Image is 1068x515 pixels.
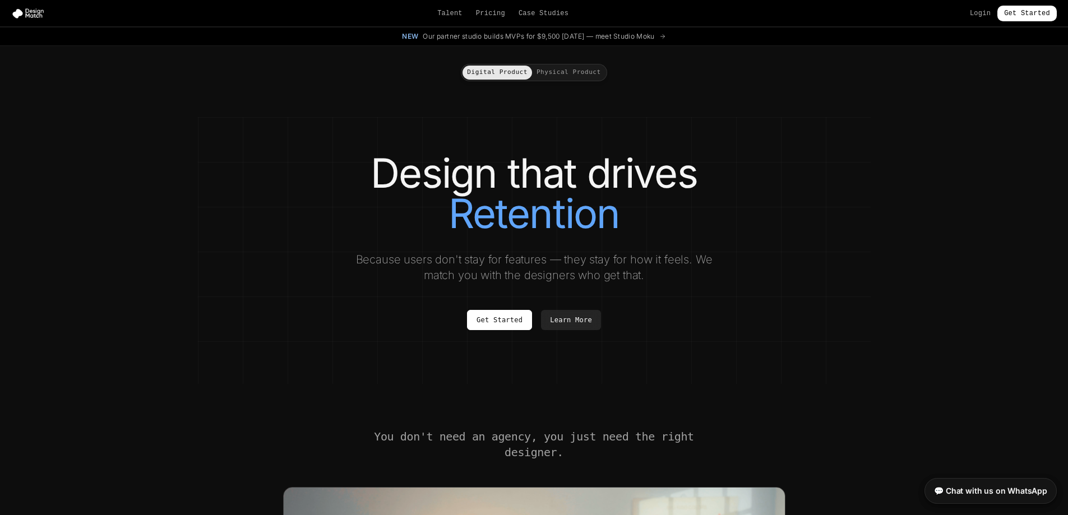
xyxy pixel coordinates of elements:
[467,310,532,330] a: Get Started
[519,9,568,18] a: Case Studies
[463,66,532,80] button: Digital Product
[402,32,418,41] span: New
[373,429,696,460] h2: You don't need an agency, you just need the right designer.
[220,153,848,234] h1: Design that drives
[11,8,49,19] img: Design Match
[970,9,991,18] a: Login
[346,252,723,283] p: Because users don't stay for features — they stay for how it feels. We match you with the designe...
[924,478,1057,504] a: 💬 Chat with us on WhatsApp
[997,6,1057,21] a: Get Started
[541,310,601,330] a: Learn More
[532,66,605,80] button: Physical Product
[423,32,654,41] span: Our partner studio builds MVPs for $9,500 [DATE] — meet Studio Moku
[449,193,620,234] span: Retention
[437,9,463,18] a: Talent
[476,9,505,18] a: Pricing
